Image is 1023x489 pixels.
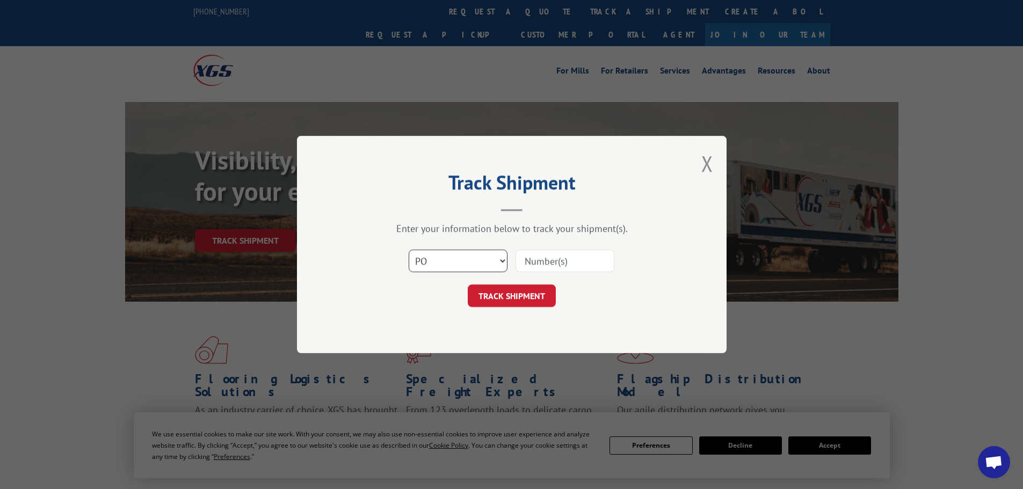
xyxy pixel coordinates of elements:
input: Number(s) [516,250,614,272]
div: Enter your information below to track your shipment(s). [351,222,673,235]
button: Close modal [701,149,713,178]
h2: Track Shipment [351,175,673,195]
div: Open chat [978,446,1010,478]
button: TRACK SHIPMENT [468,284,556,307]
